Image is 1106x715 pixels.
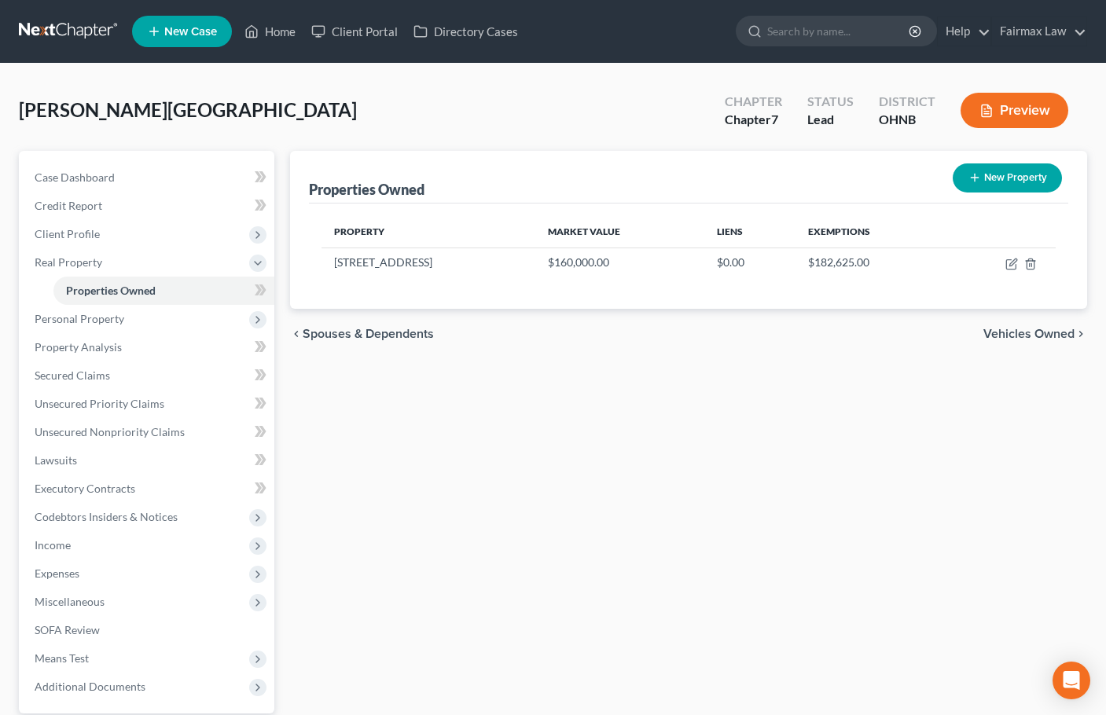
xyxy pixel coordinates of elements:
td: $0.00 [704,247,796,277]
a: Executory Contracts [22,475,274,503]
a: Unsecured Nonpriority Claims [22,418,274,446]
div: Chapter [725,111,782,129]
div: District [879,93,935,111]
th: Liens [704,216,796,247]
div: Properties Owned [309,180,424,199]
th: Exemptions [796,216,946,247]
div: Lead [807,111,854,129]
span: Vehicles Owned [983,328,1075,340]
a: Client Portal [303,17,406,46]
span: Unsecured Nonpriority Claims [35,425,185,438]
span: Executory Contracts [35,482,135,495]
th: Property [322,216,535,247]
a: Properties Owned [53,277,274,305]
span: Secured Claims [35,368,110,382]
input: Search by name... [767,16,911,46]
span: Additional Documents [35,680,145,693]
i: chevron_right [1075,328,1087,340]
a: Help [938,17,990,46]
span: Lawsuits [35,453,77,467]
span: [PERSON_NAME][GEOGRAPHIC_DATA] [19,98,357,121]
span: New Case [164,26,217,38]
td: $182,625.00 [796,247,946,277]
a: Case Dashboard [22,163,274,192]
span: Means Test [35,651,89,665]
th: Market Value [535,216,704,247]
span: Income [35,538,71,552]
button: Vehicles Owned chevron_right [983,328,1087,340]
td: [STREET_ADDRESS] [322,247,535,277]
span: Real Property [35,255,102,269]
td: $160,000.00 [535,247,704,277]
button: New Property [953,163,1062,192]
a: Property Analysis [22,333,274,361]
span: SOFA Review [35,623,100,636]
span: Property Analysis [35,340,122,354]
a: Fairmax Law [992,17,1086,46]
div: OHNB [879,111,935,129]
a: Home [237,17,303,46]
div: Chapter [725,93,782,111]
a: SOFA Review [22,616,274,644]
span: Miscellaneous [35,595,105,608]
button: Preview [961,93,1068,128]
a: Secured Claims [22,361,274,390]
a: Credit Report [22,192,274,220]
span: Personal Property [35,312,124,325]
span: Codebtors Insiders & Notices [35,510,178,523]
span: Unsecured Priority Claims [35,397,164,410]
span: Credit Report [35,199,102,212]
a: Unsecured Priority Claims [22,390,274,418]
span: Properties Owned [66,284,156,297]
a: Directory Cases [406,17,526,46]
a: Lawsuits [22,446,274,475]
span: Client Profile [35,227,100,240]
div: Status [807,93,854,111]
span: 7 [771,112,778,126]
i: chevron_left [290,328,303,340]
span: Expenses [35,566,79,580]
div: Open Intercom Messenger [1053,662,1090,699]
span: Spouses & Dependents [303,328,434,340]
button: chevron_left Spouses & Dependents [290,328,434,340]
span: Case Dashboard [35,170,115,184]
